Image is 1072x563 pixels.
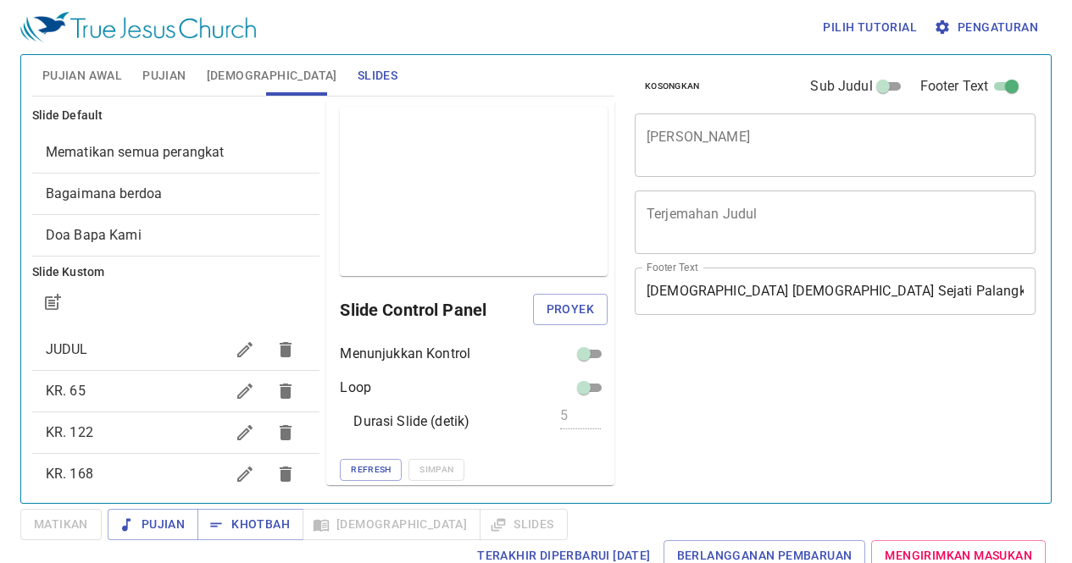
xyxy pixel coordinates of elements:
span: Slides [358,65,397,86]
button: Proyek [533,294,608,325]
span: Proyek [547,299,594,320]
p: Menunjukkan Kontrol [340,344,470,364]
span: Pilih tutorial [823,17,917,38]
img: True Jesus Church [20,12,256,42]
span: Sub Judul [810,76,872,97]
span: Footer Text [920,76,989,97]
button: Khotbah [197,509,303,540]
span: JUDUL [46,341,88,357]
span: Pujian Awal [42,65,122,86]
button: Pujian [108,509,198,540]
span: Pujian [142,65,186,86]
div: KR. 65 [32,371,320,411]
span: [DEMOGRAPHIC_DATA] [207,65,337,86]
span: Kosongkan [645,79,700,94]
span: Pengaturan [937,17,1038,38]
h6: Slide Control Panel [340,296,532,323]
button: Refresh [340,459,402,481]
h6: Slide Default [32,107,320,125]
div: Doa Bapa Kami [32,215,320,256]
span: [object Object] [46,227,142,243]
span: KR. 168 [46,466,93,482]
span: KR. 122 [46,424,93,440]
span: Khotbah [211,514,290,535]
iframe: from-child [628,333,958,502]
div: KR. 122 [32,412,320,453]
div: JUDUL [32,329,320,370]
p: Durasi Slide (detik) [353,411,469,432]
div: KR. 168 [32,454,320,494]
span: Refresh [351,462,391,477]
span: [object Object] [46,185,162,201]
div: Bagaimana berdoa [32,174,320,214]
h6: Slide Kustom [32,263,320,282]
span: [object Object] [46,144,225,160]
button: Kosongkan [635,76,710,97]
div: Mematikan semua perangkat [32,132,320,173]
button: Pilih tutorial [816,12,924,43]
span: KR. 65 [46,383,86,399]
span: Pujian [121,514,185,535]
p: Loop [340,378,371,398]
button: Pengaturan [930,12,1045,43]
